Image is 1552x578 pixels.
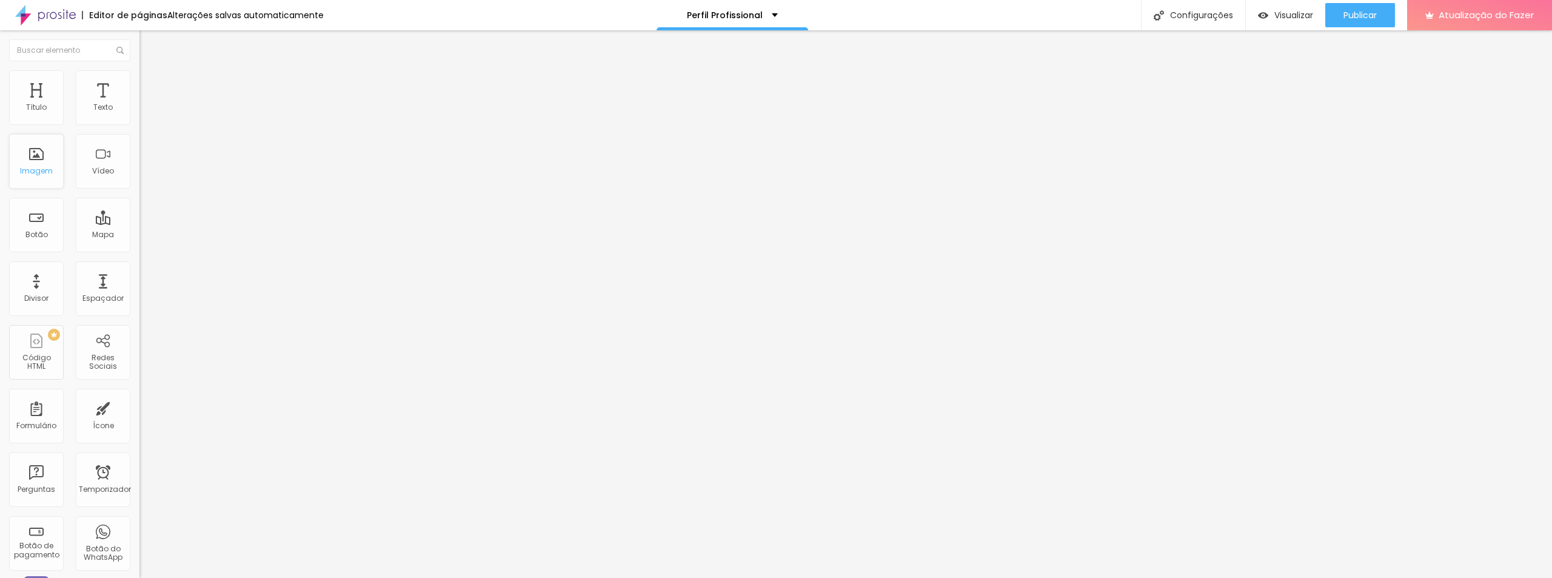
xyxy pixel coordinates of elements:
[1274,9,1313,21] font: Visualizar
[1343,9,1377,21] font: Publicar
[1154,10,1164,21] img: Ícone
[116,47,124,54] img: Ícone
[1439,8,1534,21] font: Atualização do Fazer
[14,540,59,559] font: Botão de pagamento
[92,229,114,240] font: Mapa
[26,102,47,112] font: Título
[1258,10,1268,21] img: view-1.svg
[24,293,48,303] font: Divisor
[22,352,51,371] font: Código HTML
[9,39,130,61] input: Buscar elemento
[25,229,48,240] font: Botão
[20,166,53,176] font: Imagem
[84,543,122,562] font: Botão do WhatsApp
[18,484,55,494] font: Perguntas
[79,484,131,494] font: Temporizador
[82,293,124,303] font: Espaçador
[16,420,56,431] font: Formulário
[687,9,763,21] font: Perfil Profissional
[1325,3,1395,27] button: Publicar
[93,102,113,112] font: Texto
[92,166,114,176] font: Vídeo
[1170,9,1233,21] font: Configurações
[1246,3,1325,27] button: Visualizar
[167,9,324,21] font: Alterações salvas automaticamente
[93,420,114,431] font: Ícone
[89,352,117,371] font: Redes Sociais
[89,9,167,21] font: Editor de páginas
